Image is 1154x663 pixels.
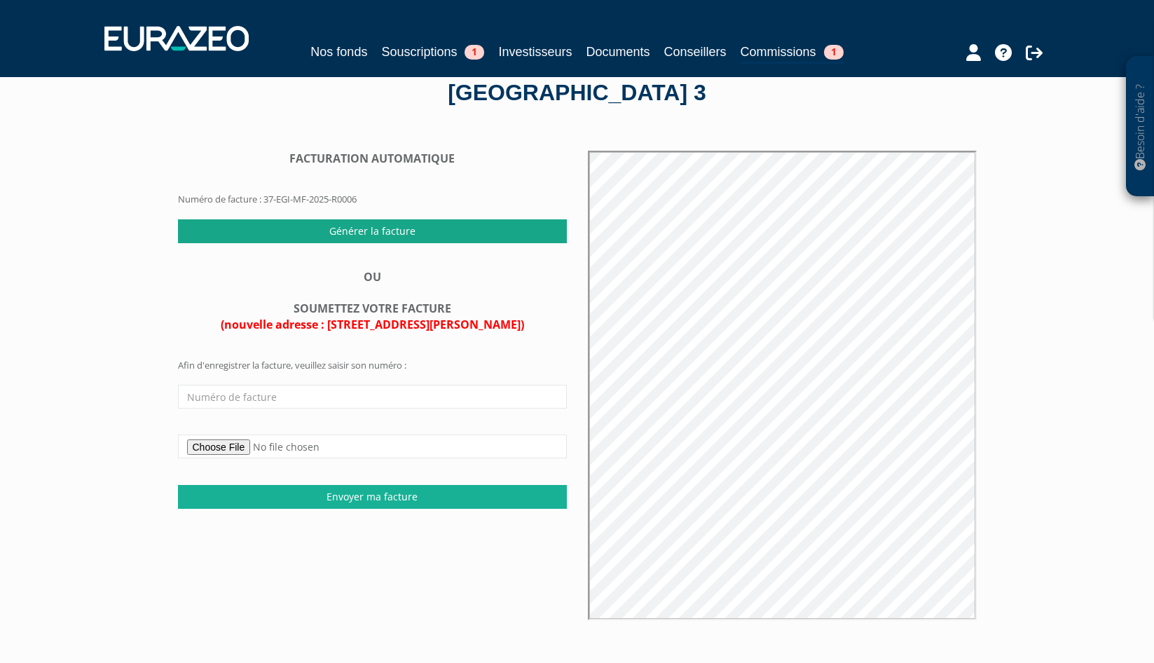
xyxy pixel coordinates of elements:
[664,42,727,62] a: Conseillers
[465,45,484,60] span: 1
[1132,64,1148,190] p: Besoin d'aide ?
[178,151,567,219] form: Numéro de facture : 37-EGI-MF-2025-R0006
[178,219,567,243] input: Générer la facture
[221,317,524,332] span: (nouvelle adresse : [STREET_ADDRESS][PERSON_NAME])
[178,269,567,333] div: OU SOUMETTEZ VOTRE FACTURE
[178,359,567,508] form: Afin d'enregistrer la facture, veuillez saisir son numéro :
[824,45,844,60] span: 1
[586,42,650,62] a: Documents
[381,42,484,62] a: Souscriptions1
[741,42,844,64] a: Commissions1
[104,26,249,51] img: 1732889491-logotype_eurazeo_blanc_rvb.png
[178,485,567,509] input: Envoyer ma facture
[310,42,367,62] a: Nos fonds
[498,42,572,62] a: Investisseurs
[178,151,567,167] div: FACTURATION AUTOMATIQUE
[178,385,567,409] input: Numéro de facture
